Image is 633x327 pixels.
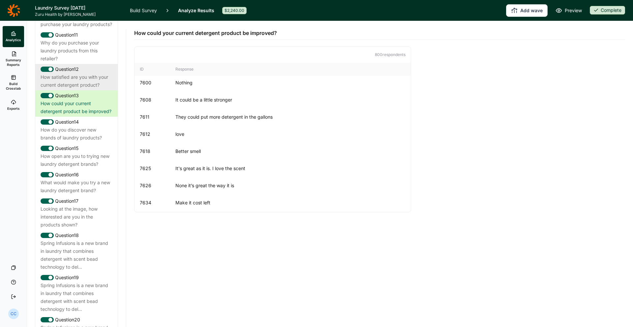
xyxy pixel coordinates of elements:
div: 7625 [140,165,173,172]
div: How open are you to trying new laundry detergent brands? [41,152,112,168]
div: Question 15 [41,144,112,152]
div: What would make you try a new laundry detergent brand? [41,179,112,194]
div: 7611 [140,114,173,120]
a: Exports [3,95,24,116]
div: It's great as it is. I love the scent [175,165,406,172]
div: Question 12 [41,65,112,73]
div: $2,240.00 [222,7,247,14]
span: Build Crosstab [5,81,21,91]
div: Question 17 [41,197,112,205]
div: It could be a little stronger [175,97,406,103]
div: None it’s great the way it is [175,182,406,189]
span: Exports [7,106,20,111]
div: Better smell [175,148,406,155]
div: Looking at the image, how interested are you in the products shown? [41,205,112,229]
div: 7608 [140,97,173,103]
div: Question 19 [41,274,112,282]
div: 7618 [140,148,173,155]
div: Why do you purchase your laundry products from this retailer? [41,39,112,63]
button: Add wave [506,4,548,17]
div: Question 13 [41,92,112,100]
span: How could your current detergent product be improved? [134,29,277,37]
div: CC [8,309,19,319]
div: Spring Infusions is a new brand in laundry that combines detergent with scent bead technology to ... [41,282,112,313]
a: Build Crosstab [3,71,24,95]
span: Analytics [6,38,21,42]
div: Response [175,67,406,72]
div: How satisfied are you with your current detergent product? [41,73,112,89]
div: love [175,131,406,137]
div: Spring Infusions is a new brand in laundry that combines detergent with scent bead technology to ... [41,239,112,271]
div: They could put more detergent in the gallons [175,114,406,120]
span: Summary Reports [5,58,21,67]
div: 7600 [140,79,173,86]
div: Question 11 [41,31,112,39]
span: Preview [565,7,582,15]
div: 7634 [140,199,173,206]
a: Preview [556,7,582,15]
div: Question 20 [41,316,112,324]
a: Summary Reports [3,47,24,71]
a: Analytics [3,26,24,47]
h1: Laundry Survey [DATE] [35,4,122,12]
div: 7626 [140,182,173,189]
div: 7612 [140,131,173,137]
div: Question 14 [41,118,112,126]
div: How could your current detergent product be improved? [41,100,112,115]
div: Nothing [175,79,406,86]
button: Complete [590,6,625,15]
div: How do you discover new brands of laundry products? [41,126,112,142]
span: Zuru Health by [PERSON_NAME] [35,12,122,17]
div: Question 16 [41,171,112,179]
div: Question 18 [41,231,112,239]
div: Make it cost left [175,199,406,206]
div: ID [140,67,173,72]
p: 800 respondent s [140,52,406,57]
